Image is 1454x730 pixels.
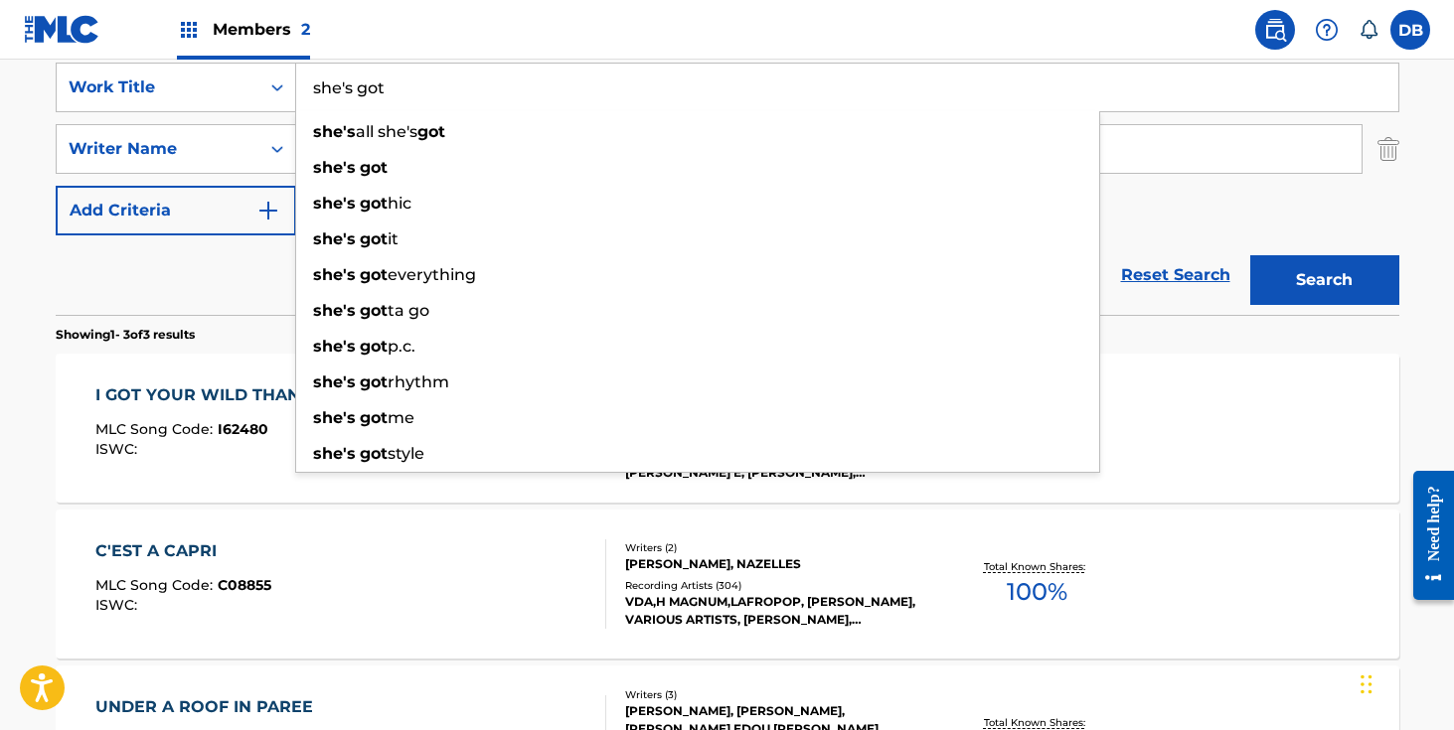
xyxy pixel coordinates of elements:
strong: got [360,265,388,284]
p: Total Known Shares: [984,559,1090,574]
div: C'EST A CAPRI [95,539,271,563]
button: Search [1250,255,1399,305]
span: p.c. [388,337,415,356]
div: I GOT YOUR WILD THANG [95,383,322,407]
a: Reset Search [1111,253,1240,297]
div: Drag [1361,655,1373,714]
div: VDA,H MAGNUM,LAFROPOP, [PERSON_NAME], VARIOUS ARTISTS, [PERSON_NAME], [PERSON_NAME] [625,593,925,629]
span: 100 % [1007,574,1067,610]
span: MLC Song Code : [95,576,218,594]
img: MLC Logo [24,15,100,44]
span: it [388,229,399,248]
span: ISWC : [95,596,142,614]
strong: she's [313,194,356,213]
div: [PERSON_NAME], NAZELLES [625,555,925,573]
div: UNDER A ROOF IN PAREE [95,695,323,719]
p: Total Known Shares: [984,715,1090,730]
span: Members [213,18,310,41]
strong: got [417,122,445,141]
strong: she's [313,158,356,177]
strong: she's [313,229,356,248]
strong: she's [313,301,356,320]
form: Search Form [56,63,1399,315]
img: help [1315,18,1339,42]
button: Add Criteria [56,186,296,235]
div: Writer Name [69,137,247,161]
span: MLC Song Code : [95,420,218,438]
a: I GOT YOUR WILD THANGMLC Song Code:I62480ISWC:Writers (3)[PERSON_NAME], [PERSON_NAME] [PERSON_NAM... [56,354,1399,503]
img: 9d2ae6d4665cec9f34b9.svg [256,199,280,222]
strong: got [360,158,388,177]
iframe: Resource Center [1398,456,1454,616]
span: hic [388,194,411,213]
img: search [1263,18,1287,42]
strong: she's [313,372,356,391]
strong: she's [313,122,356,141]
strong: got [360,194,388,213]
iframe: Chat Widget [1355,635,1454,730]
img: Delete Criterion [1377,124,1399,174]
strong: got [360,372,388,391]
strong: got [360,301,388,320]
div: Writers ( 3 ) [625,687,925,702]
img: Top Rightsholders [177,18,201,42]
strong: she's [313,408,356,427]
strong: she's [313,444,356,463]
span: 2 [301,20,310,39]
a: C'EST A CAPRIMLC Song Code:C08855ISWC:Writers (2)[PERSON_NAME], NAZELLESRecording Artists (304)VD... [56,510,1399,658]
div: Notifications [1359,20,1378,40]
span: ISWC : [95,440,142,458]
span: everything [388,265,476,284]
div: Help [1307,10,1347,50]
span: rhythm [388,372,449,391]
div: Writers ( 2 ) [625,540,925,555]
div: Recording Artists ( 304 ) [625,578,925,593]
strong: got [360,337,388,356]
span: I62480 [218,420,268,438]
span: C08855 [218,576,271,594]
span: me [388,408,414,427]
span: all she's [356,122,417,141]
a: Public Search [1255,10,1295,50]
span: style [388,444,424,463]
strong: got [360,408,388,427]
strong: got [360,229,388,248]
strong: she's [313,265,356,284]
p: Showing 1 - 3 of 3 results [56,326,195,344]
strong: she's [313,337,356,356]
div: Work Title [69,75,247,99]
span: ta go [388,301,429,320]
strong: got [360,444,388,463]
div: User Menu [1390,10,1430,50]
